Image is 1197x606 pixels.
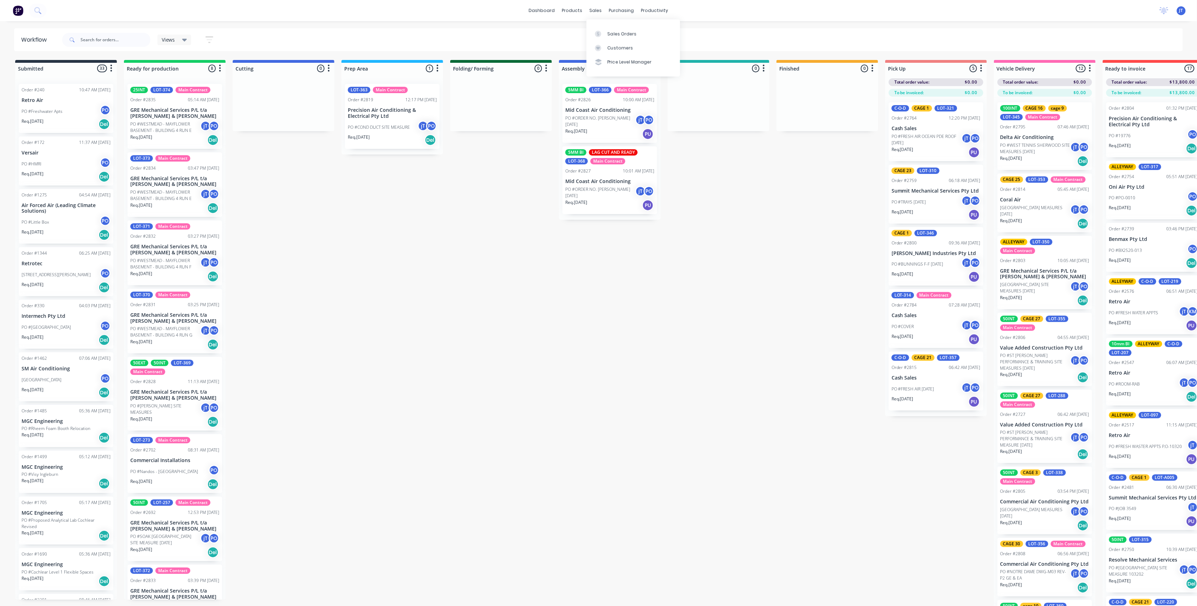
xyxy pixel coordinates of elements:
p: PO #Little Box [22,219,49,225]
div: 07:28 AM [DATE] [949,302,981,308]
div: 11:13 AM [DATE] [188,378,219,385]
p: Req. [DATE] [22,229,43,235]
div: LOT-371 [130,223,153,230]
div: PO [1079,142,1089,152]
div: PO [970,320,981,331]
div: CAGE 1LOT-346Order #280009:36 AM [DATE][PERSON_NAME] Industries Pty LtdPO #BUNNINGS F-F [DATE]jTP... [889,227,983,286]
div: LOT-207 [1109,350,1132,356]
div: 12:20 PM [DATE] [949,115,981,121]
div: Order #146207:06 AM [DATE]SM Air Conditioning[GEOGRAPHIC_DATA]POReq.[DATE]Del [19,352,113,401]
p: Summit Mechanical Services Pty Ltd [892,188,981,194]
p: Intermech Pty Ltd [22,313,111,319]
div: LOT-346 [915,230,937,236]
p: PO #WESTMEAD - MAYFLOWER BASEMENT - BUILDING 4 RUN E [130,121,200,134]
p: Retrotec [22,261,111,267]
p: Req. [DATE] [1000,295,1022,301]
p: PO #BUNNINGS F-F [DATE] [892,261,943,267]
div: jT [961,320,972,331]
div: LOT-355 [1046,316,1068,322]
div: PO [100,216,111,226]
img: Factory [13,5,23,16]
p: Cash Sales [892,126,981,132]
div: 25INT [130,87,148,93]
p: PO #TRAYS [DATE] [892,199,926,205]
div: PO [1079,355,1089,366]
div: 100INT [1000,105,1020,111]
p: Retro Air [22,97,111,103]
div: 25INTLOT-374Main ContractOrder #283505:14 AM [DATE]GRE Mechanical Services P/L t/a [PERSON_NAME] ... [127,84,222,149]
p: GRE Mechanical Services P/L t/a [PERSON_NAME] & [PERSON_NAME] [130,107,219,119]
p: Mid Coast Air Conditioning [565,178,654,184]
div: 04:54 AM [DATE] [79,192,111,198]
p: [GEOGRAPHIC_DATA] [22,377,61,383]
div: PO [100,321,111,331]
div: LOT-366 [589,87,612,93]
div: jT [200,189,211,199]
p: PO #FRESH AIR [DATE] [892,386,934,392]
p: PO #ROOM-RAB [1109,381,1140,387]
div: Sales Orders [608,31,637,37]
p: Req. [DATE] [565,199,587,206]
div: Price Level Manager [608,59,652,65]
p: PO #ORDER NO. [PERSON_NAME] [DATE] [565,186,635,199]
div: Del [1077,156,1089,167]
div: Order #1275 [22,192,47,198]
p: Cash Sales [892,375,981,381]
div: ALLEYWAY [1109,164,1136,170]
div: Main Contract [155,292,190,298]
div: Main Contract [917,292,952,298]
div: CAGE 27 [1020,316,1043,322]
p: Coral Air [1000,197,1089,203]
div: Order #2800 [892,240,917,246]
div: C-O-DCAGE 21LOT-357Order #281506:42 AM [DATE]Cash SalesPO #FRESH AIR [DATE]jTPOReq.[DATE]PU [889,352,983,411]
p: GRE Mechanical Services P/L t/a [PERSON_NAME] & [PERSON_NAME] [130,176,219,188]
div: Order #2826 [565,97,591,103]
div: cage 9 [1048,105,1067,111]
p: Req. [DATE] [130,271,152,277]
div: ALLEYWAY [1109,278,1136,285]
div: Del [1077,295,1089,306]
div: CAGE 16 [1023,105,1046,111]
div: Main Contract [155,223,190,230]
div: PO [100,268,111,279]
input: Search for orders... [81,33,150,47]
p: PO #BX2520-013 [1109,247,1142,254]
div: Del [425,134,436,146]
div: Del [207,271,219,282]
div: Order #2739 [1109,226,1135,232]
div: Main Contract [1025,114,1060,120]
div: CAGE 23LOT-310Order #275906:18 AM [DATE]Summit Mechanical Services Pty LtdPO #TRAYS [DATE]jTPOReq... [889,165,983,224]
p: Req. [DATE] [130,202,152,208]
div: LOT-369 [171,360,193,366]
p: GRE Mechanical Services P/L t/a [PERSON_NAME] & [PERSON_NAME] [130,312,219,324]
span: Views [162,36,175,43]
div: jT [1070,142,1081,152]
p: Req. [DATE] [130,134,152,140]
p: Req. [DATE] [565,128,587,134]
div: PO [970,195,981,206]
p: [GEOGRAPHIC_DATA] SITE MEASURES [DATE] [1000,281,1070,294]
div: Del [99,171,110,182]
div: Main Contract [155,155,190,162]
div: Main Contract [175,87,210,93]
div: jT [1070,204,1081,215]
div: LOT-350 [1030,239,1053,245]
p: PO #ST [PERSON_NAME] PERFORMANCE & TRAINING SITE MEASURES [DATE] [1000,352,1070,371]
div: 50INTCAGE 27LOT-355Main ContractOrder #280604:55 AM [DATE]Value Added Construction Pty LtdPO #ST ... [997,313,1092,386]
div: Order #2827 [565,168,591,174]
p: PO #[GEOGRAPHIC_DATA] [22,324,71,331]
div: LOT-363 [348,87,370,93]
div: PU [969,209,980,220]
p: Air Forced Air (Leading Climate Solutions) [22,202,111,214]
div: jT [961,382,972,393]
div: ALLEYWAY [1135,341,1162,347]
p: GRE Mechanical Services P/L t/a [PERSON_NAME] & [PERSON_NAME] [130,244,219,256]
div: PO [209,121,219,131]
div: PO [100,157,111,168]
div: 04:03 PM [DATE] [79,303,111,309]
div: 5MM BI [565,87,586,93]
div: jT [635,186,646,196]
div: jT [961,133,972,144]
div: LOT-353 [1026,176,1048,183]
div: LOT-321 [935,105,957,111]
